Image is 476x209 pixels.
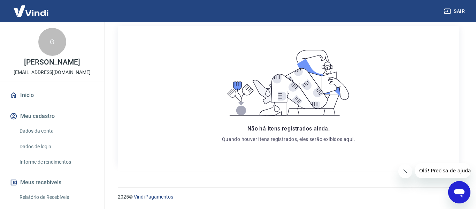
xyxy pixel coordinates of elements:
a: Vindi Pagamentos [134,194,173,200]
a: Dados da conta [17,124,96,138]
a: Dados de login [17,140,96,154]
a: Início [8,88,96,103]
iframe: Mensagem da empresa [415,163,470,178]
button: Sair [443,5,468,18]
a: Informe de rendimentos [17,155,96,169]
iframe: Fechar mensagem [398,164,412,178]
span: Olá! Precisa de ajuda? [4,5,59,10]
span: Não há itens registrados ainda. [247,125,330,132]
a: Relatório de Recebíveis [17,190,96,204]
p: [PERSON_NAME] [24,59,80,66]
iframe: Botão para abrir a janela de mensagens [448,181,470,203]
p: 2025 © [118,193,459,201]
div: G [38,28,66,56]
button: Meus recebíveis [8,175,96,190]
button: Meu cadastro [8,109,96,124]
p: Quando houver itens registrados, eles serão exibidos aqui. [222,136,355,143]
img: Vindi [8,0,54,22]
p: [EMAIL_ADDRESS][DOMAIN_NAME] [14,69,91,76]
